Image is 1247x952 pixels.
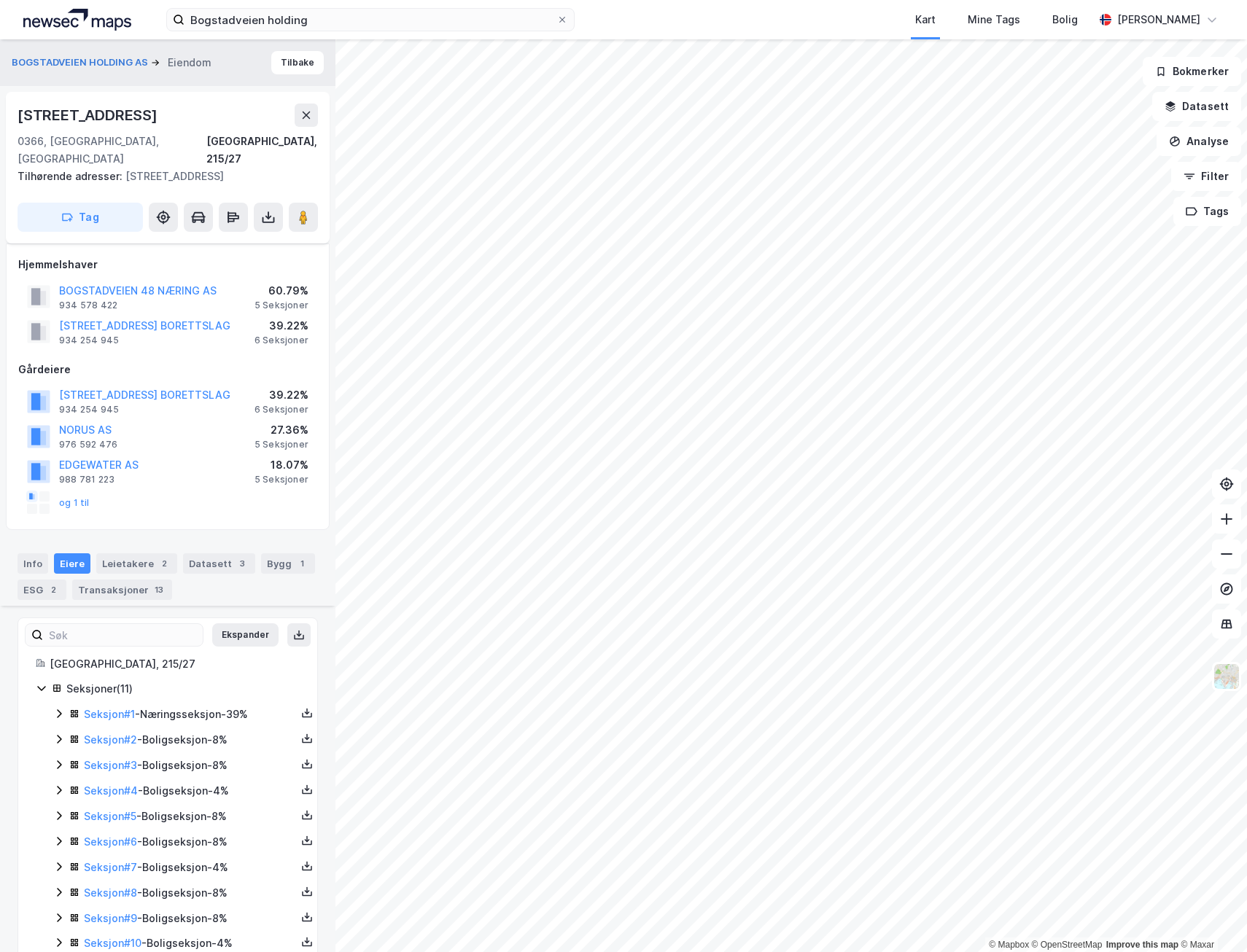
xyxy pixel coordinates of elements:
[84,733,137,746] a: Seksjon#2
[255,439,308,450] div: 5 Seksjoner
[84,912,137,924] a: Seksjon#9
[1106,940,1178,950] a: Improve this map
[84,937,141,949] a: Seksjon#10
[59,474,114,485] div: 988 781 223
[96,553,177,574] div: Leietakere
[255,421,308,439] div: 27.36%
[84,808,296,825] div: - Boligseksjon - 8%
[59,404,119,415] div: 934 254 945
[18,553,48,574] div: Info
[168,54,211,71] div: Eiendom
[23,9,131,31] img: logo.a4113a55bc3d86da70a041830d287a7e.svg
[84,859,296,876] div: - Boligseksjon - 4%
[1171,162,1241,191] button: Filter
[235,556,249,571] div: 3
[43,624,203,646] input: Søk
[1174,882,1247,952] iframe: Chat Widget
[84,886,137,899] a: Seksjon#8
[206,133,318,168] div: [GEOGRAPHIC_DATA], 215/27
[18,168,306,185] div: [STREET_ADDRESS]
[84,910,296,927] div: - Boligseksjon - 8%
[271,51,324,74] button: Tilbake
[261,553,315,574] div: Bygg
[152,582,166,597] div: 13
[84,884,296,902] div: - Boligseksjon - 8%
[1117,11,1200,28] div: [PERSON_NAME]
[72,580,172,600] div: Transaksjoner
[255,474,308,485] div: 5 Seksjoner
[84,833,296,851] div: - Boligseksjon - 8%
[1152,92,1241,121] button: Datasett
[255,317,308,335] div: 39.22%
[84,835,137,848] a: Seksjon#6
[59,439,117,450] div: 976 592 476
[18,104,160,127] div: [STREET_ADDRESS]
[18,256,317,273] div: Hjemmelshaver
[1052,11,1078,28] div: Bolig
[255,335,308,346] div: 6 Seksjoner
[255,300,308,311] div: 5 Seksjoner
[255,282,308,300] div: 60.79%
[18,170,125,182] span: Tilhørende adresser:
[66,680,318,698] div: Seksjoner ( 11 )
[255,456,308,474] div: 18.07%
[59,300,117,311] div: 934 578 422
[255,404,308,415] div: 6 Seksjoner
[84,782,296,800] div: - Boligseksjon - 4%
[18,361,317,378] div: Gårdeiere
[84,708,135,720] a: Seksjon#1
[12,55,151,70] button: BOGSTADVEIEN HOLDING AS
[18,133,206,168] div: 0366, [GEOGRAPHIC_DATA], [GEOGRAPHIC_DATA]
[50,655,318,673] div: [GEOGRAPHIC_DATA], 215/27
[84,810,136,822] a: Seksjon#5
[84,935,296,952] div: - Boligseksjon - 4%
[295,556,309,571] div: 1
[46,582,61,597] div: 2
[184,9,556,31] input: Søk på adresse, matrikkel, gårdeiere, leietakere eller personer
[1157,127,1241,156] button: Analyse
[1213,663,1240,690] img: Z
[84,759,137,771] a: Seksjon#3
[84,731,296,749] div: - Boligseksjon - 8%
[212,623,279,647] button: Ekspander
[84,784,138,797] a: Seksjon#4
[255,386,308,404] div: 39.22%
[54,553,90,574] div: Eiere
[183,553,255,574] div: Datasett
[1032,940,1103,950] a: OpenStreetMap
[968,11,1020,28] div: Mine Tags
[18,203,143,232] button: Tag
[18,580,66,600] div: ESG
[1143,57,1241,86] button: Bokmerker
[915,11,936,28] div: Kart
[157,556,171,571] div: 2
[59,335,119,346] div: 934 254 945
[84,757,296,774] div: - Boligseksjon - 8%
[1173,197,1241,226] button: Tags
[989,940,1029,950] a: Mapbox
[84,706,296,723] div: - Næringsseksjon - 39%
[84,861,137,873] a: Seksjon#7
